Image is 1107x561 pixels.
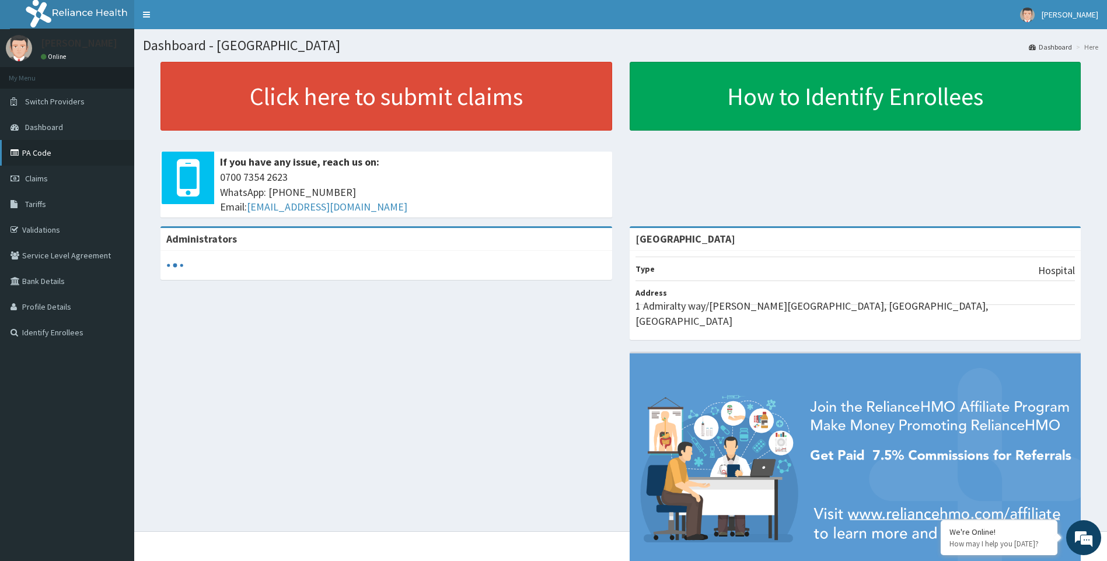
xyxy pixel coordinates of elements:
span: Tariffs [25,199,46,209]
li: Here [1073,42,1098,52]
p: 1 Admiralty way/[PERSON_NAME][GEOGRAPHIC_DATA], [GEOGRAPHIC_DATA], [GEOGRAPHIC_DATA] [635,299,1075,328]
a: Click here to submit claims [160,62,612,131]
b: If you have any issue, reach us on: [220,155,379,169]
strong: [GEOGRAPHIC_DATA] [635,232,735,246]
a: Online [41,52,69,61]
span: Claims [25,173,48,184]
p: How may I help you today? [949,539,1049,549]
img: User Image [6,35,32,61]
svg: audio-loading [166,257,184,274]
p: Hospital [1038,263,1075,278]
a: How to Identify Enrollees [630,62,1081,131]
b: Administrators [166,232,237,246]
a: [EMAIL_ADDRESS][DOMAIN_NAME] [247,200,407,213]
p: [PERSON_NAME] [41,38,117,48]
a: Dashboard [1029,42,1072,52]
span: Switch Providers [25,96,85,107]
span: [PERSON_NAME] [1042,9,1098,20]
b: Address [635,287,667,298]
h1: Dashboard - [GEOGRAPHIC_DATA] [143,38,1098,53]
img: User Image [1020,8,1035,22]
b: Type [635,264,655,274]
span: Dashboard [25,122,63,132]
div: We're Online! [949,527,1049,537]
span: 0700 7354 2623 WhatsApp: [PHONE_NUMBER] Email: [220,170,606,215]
